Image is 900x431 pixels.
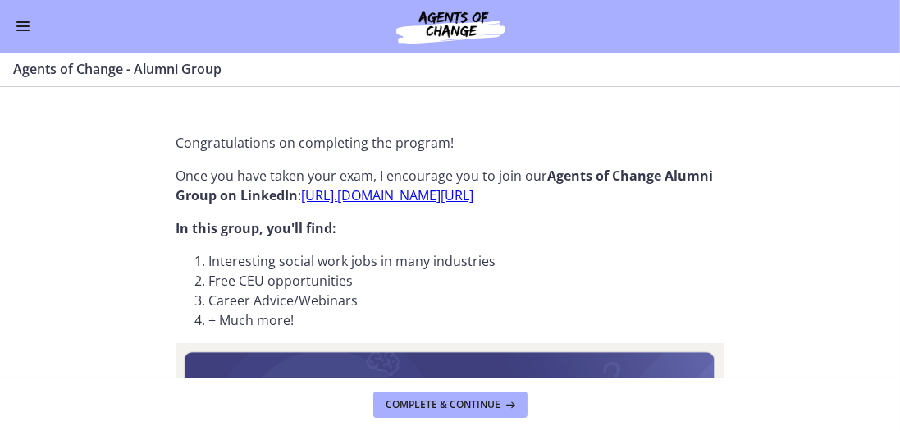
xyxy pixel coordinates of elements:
li: Career Advice/Webinars [209,291,724,310]
li: Free CEU opportunities [209,271,724,291]
button: Enable menu [13,16,33,36]
strong: In this group, you'll find: [176,219,337,237]
h3: Agents of Change - Alumni Group [13,59,867,79]
a: [URL].[DOMAIN_NAME][URL] [302,186,474,204]
li: Interesting social work jobs in many industries [209,251,724,271]
p: Congratulations on completing the program! [176,133,724,153]
p: Once you have taken your exam, I encourage you to join our : [176,166,724,205]
img: Agents of Change [352,7,549,46]
span: Complete & continue [386,398,501,411]
li: + Much more! [209,310,724,330]
button: Complete & continue [373,392,528,418]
